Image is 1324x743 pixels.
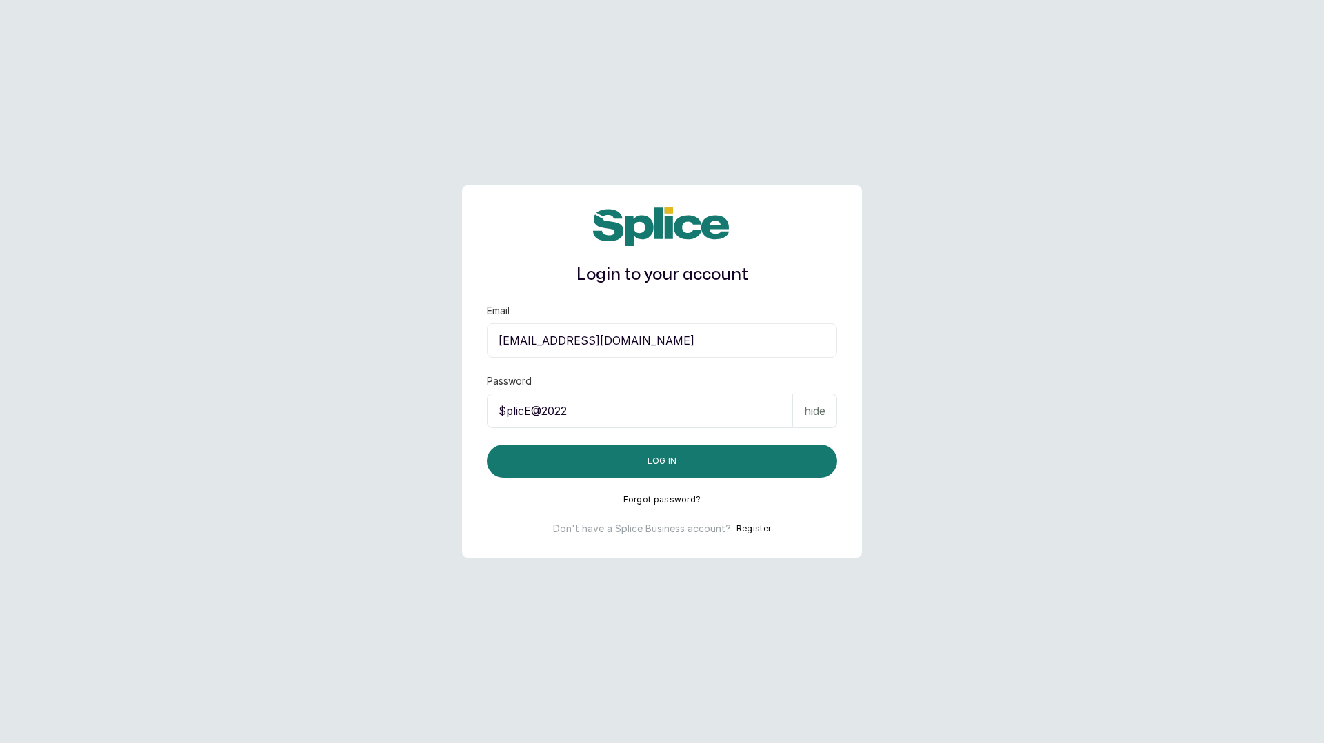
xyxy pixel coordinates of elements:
button: Log in [487,445,837,478]
button: Forgot password? [623,494,701,505]
p: hide [804,403,825,419]
label: Password [487,374,532,388]
h1: Login to your account [487,263,837,287]
label: Email [487,304,510,318]
input: email@acme.com [487,323,837,358]
button: Register [736,522,771,536]
p: Don't have a Splice Business account? [553,522,731,536]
